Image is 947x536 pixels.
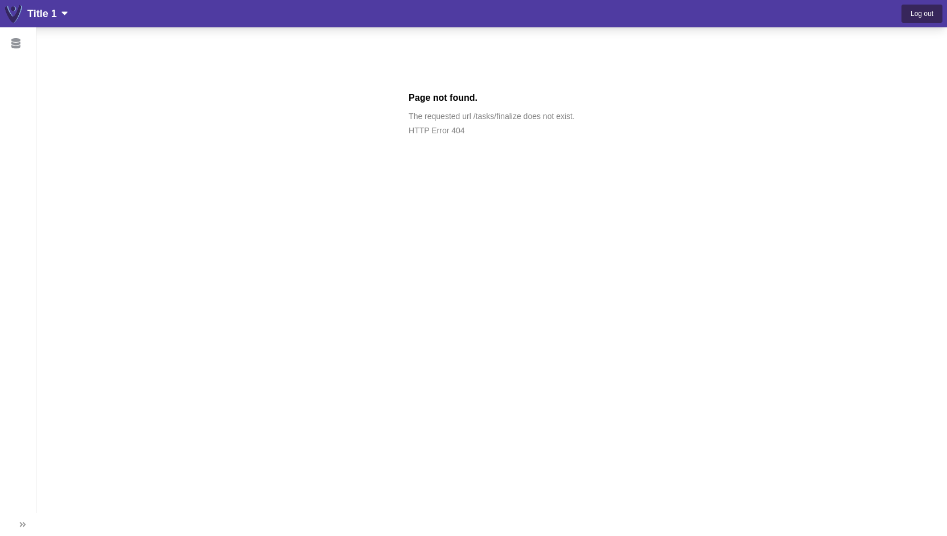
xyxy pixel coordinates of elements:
p: The requested url /tasks/finalize does not exist. [409,109,575,124]
p: HTTP Error 404 [409,124,575,138]
span: Log out [911,10,933,18]
img: YeledLogo.4aea8ffc.png [5,5,23,23]
div: Page not found. [409,91,575,105]
button: Log out [901,5,942,23]
div: Title 1 [27,6,68,22]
